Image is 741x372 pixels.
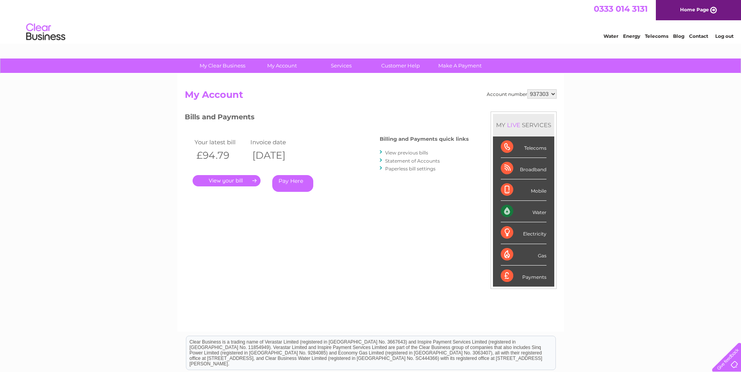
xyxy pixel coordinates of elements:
[501,222,546,244] div: Electricity
[193,137,249,147] td: Your latest bill
[501,136,546,158] div: Telecoms
[193,147,249,163] th: £94.79
[185,89,557,104] h2: My Account
[385,158,440,164] a: Statement of Accounts
[250,58,314,73] a: My Account
[385,166,436,172] a: Paperless bill settings
[248,137,305,147] td: Invoice date
[505,121,522,129] div: LIVE
[272,175,313,192] a: Pay Here
[493,114,554,136] div: MY SERVICES
[428,58,492,73] a: Make A Payment
[185,112,469,125] h3: Bills and Payments
[501,201,546,222] div: Water
[26,20,66,44] img: logo.png
[385,150,428,156] a: View previous bills
[501,179,546,201] div: Mobile
[715,33,734,39] a: Log out
[501,266,546,287] div: Payments
[501,244,546,266] div: Gas
[380,136,469,142] h4: Billing and Payments quick links
[645,33,668,39] a: Telecoms
[190,58,255,73] a: My Clear Business
[501,158,546,179] div: Broadband
[487,89,557,99] div: Account number
[623,33,640,39] a: Energy
[689,33,708,39] a: Contact
[186,4,555,38] div: Clear Business is a trading name of Verastar Limited (registered in [GEOGRAPHIC_DATA] No. 3667643...
[193,175,261,186] a: .
[673,33,684,39] a: Blog
[594,4,648,14] a: 0333 014 3131
[248,147,305,163] th: [DATE]
[368,58,433,73] a: Customer Help
[604,33,618,39] a: Water
[309,58,373,73] a: Services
